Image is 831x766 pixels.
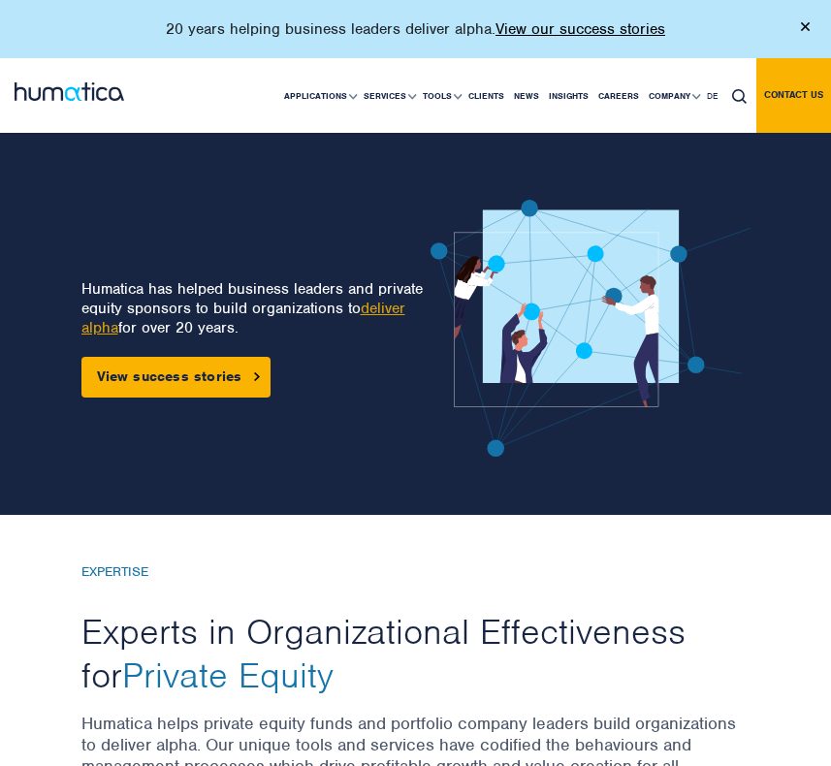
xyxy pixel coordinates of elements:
[359,59,418,133] a: Services
[431,200,751,457] img: banner1
[644,59,702,133] a: Company
[732,89,747,104] img: search_icon
[254,372,260,381] img: arrowicon
[81,299,405,337] a: deliver alpha
[463,59,509,133] a: Clients
[593,59,644,133] a: Careers
[756,58,831,133] a: Contact us
[122,653,334,697] span: Private Equity
[702,59,722,133] a: DE
[15,82,124,101] img: logo
[166,19,665,39] p: 20 years helping business leaders deliver alpha.
[544,59,593,133] a: Insights
[81,610,751,698] h2: Experts in Organizational Effectiveness for
[81,357,271,398] a: View success stories
[509,59,544,133] a: News
[81,279,431,337] p: Humatica has helped business leaders and private equity sponsors to build organizations to for ov...
[495,19,665,39] a: View our success stories
[81,564,751,581] h6: EXPERTISE
[279,59,359,133] a: Applications
[707,90,718,102] span: DE
[418,59,463,133] a: Tools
